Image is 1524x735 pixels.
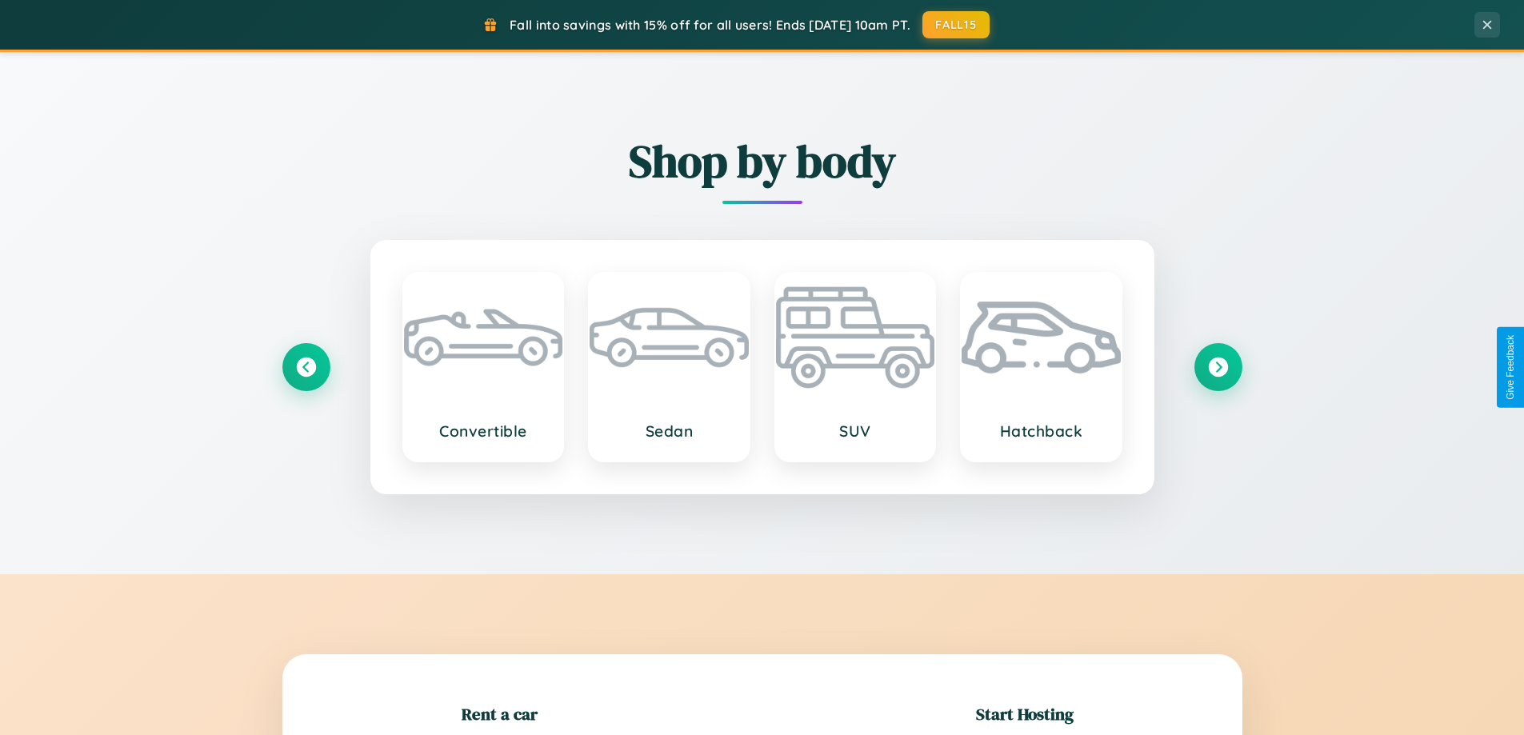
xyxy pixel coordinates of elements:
[510,17,910,33] span: Fall into savings with 15% off for all users! Ends [DATE] 10am PT.
[462,702,538,725] h2: Rent a car
[420,421,547,441] h3: Convertible
[922,11,990,38] button: FALL15
[792,421,919,441] h3: SUV
[1505,335,1516,400] div: Give Feedback
[978,421,1105,441] h3: Hatchback
[282,130,1242,192] h2: Shop by body
[976,702,1074,725] h2: Start Hosting
[606,421,733,441] h3: Sedan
